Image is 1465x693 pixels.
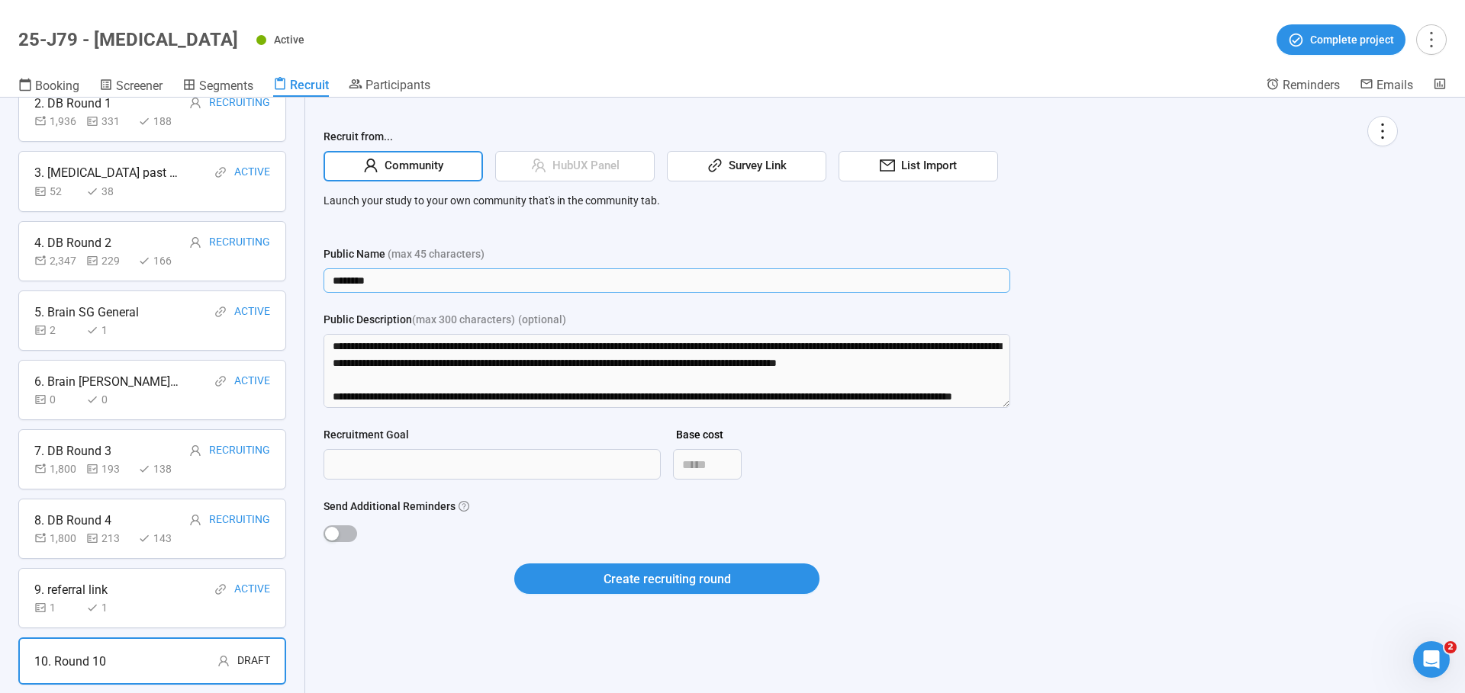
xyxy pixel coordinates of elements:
[880,158,895,173] span: mail
[34,303,139,322] div: 5. Brain SG General
[895,157,957,175] span: List Import
[34,233,111,252] div: 4. DB Round 2
[116,79,163,93] span: Screener
[1372,120,1393,141] span: more
[34,441,111,460] div: 7. DB Round 3
[514,563,819,594] button: Create recruiting round
[34,163,179,182] div: 3. [MEDICAL_DATA] past pats
[1367,116,1398,146] button: more
[209,441,270,460] div: Recruiting
[34,511,111,530] div: 8. DB Round 4
[86,530,132,547] div: 213
[237,652,270,671] div: Draft
[290,78,329,92] span: Recruit
[234,163,270,182] div: Active
[1283,78,1340,92] span: Reminders
[86,183,132,200] div: 38
[723,157,787,175] span: Survey Link
[546,157,620,175] span: HubUX Panel
[189,97,201,109] span: user
[1360,77,1413,95] a: Emails
[676,426,723,443] div: Base cost
[324,245,485,262] div: Public Name
[34,322,80,338] div: 2
[86,322,132,338] div: 1
[199,79,253,93] span: Segments
[459,501,469,512] span: question-circle
[34,372,179,391] div: 6. Brain [PERSON_NAME] SG
[273,77,329,97] a: Recruit
[604,569,731,589] span: Create recruiting round
[18,29,238,50] h1: 25-J79 - [MEDICAL_DATA]
[365,78,430,92] span: Participants
[99,77,163,97] a: Screener
[214,166,227,178] span: link
[34,652,106,671] div: 10. Round 10
[182,77,253,97] a: Segments
[1266,77,1340,95] a: Reminders
[531,158,546,173] span: team
[209,233,270,252] div: Recruiting
[363,158,378,173] span: user
[214,306,227,318] span: link
[1277,24,1405,55] button: Complete project
[35,79,79,93] span: Booking
[518,311,566,328] span: (optional)
[86,113,132,130] div: 331
[1413,641,1450,678] iframe: Intercom live chat
[324,426,409,443] div: Recruitment Goal
[34,113,80,130] div: 1,936
[34,530,80,547] div: 1,800
[34,94,111,113] div: 2. DB Round 1
[189,236,201,249] span: user
[214,375,227,387] span: link
[86,252,132,269] div: 229
[1421,29,1441,50] span: more
[324,311,515,328] div: Public Description
[412,311,515,328] span: (max 300 characters)
[34,580,108,599] div: 9. referral link
[209,94,270,113] div: Recruiting
[138,113,184,130] div: 188
[209,511,270,530] div: Recruiting
[234,372,270,391] div: Active
[138,530,184,547] div: 143
[349,77,430,95] a: Participants
[34,391,80,408] div: 0
[1310,31,1394,48] span: Complete project
[324,525,357,542] button: Send Additional Reminders
[34,252,80,269] div: 2,347
[378,157,443,175] span: Community
[324,128,1398,151] div: Recruit from...
[1376,78,1413,92] span: Emails
[86,391,132,408] div: 0
[1444,641,1457,653] span: 2
[86,599,132,616] div: 1
[388,245,485,262] span: (max 45 characters)
[234,580,270,599] div: Active
[34,183,80,200] div: 52
[274,34,304,46] span: Active
[324,498,469,515] label: Send Additional Reminders
[214,583,227,595] span: link
[34,599,80,616] div: 1
[189,444,201,457] span: user
[324,192,1398,209] p: Launch your study to your own community that's in the community tab.
[138,460,184,477] div: 138
[86,460,132,477] div: 193
[234,303,270,322] div: Active
[34,460,80,477] div: 1,800
[189,514,201,526] span: user
[217,655,230,667] span: user
[1416,24,1447,55] button: more
[138,252,184,269] div: 166
[707,158,723,173] span: link
[18,77,79,97] a: Booking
